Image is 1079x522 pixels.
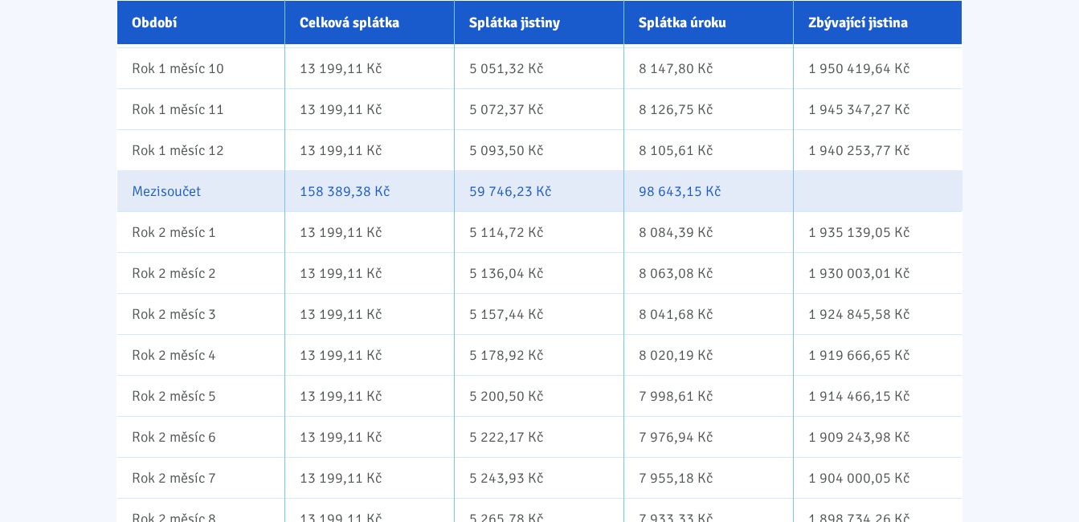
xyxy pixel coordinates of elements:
td: 8 041,68 Kč [623,293,793,334]
td: 8 084,39 Kč [623,211,793,252]
td: 8 020,19 Kč [623,334,793,375]
td: Rok 1 měsíc 12 [117,129,285,170]
td: 13 199,11 Kč [284,334,454,375]
td: 13 199,11 Kč [284,211,454,252]
td: 13 199,11 Kč [284,457,454,498]
td: Rok 2 měsíc 4 [117,334,285,375]
td: Rok 1 měsíc 11 [117,88,285,129]
td: 5 136,04 Kč [454,252,623,293]
td: 5 114,72 Kč [454,211,623,252]
td: 5 051,32 Kč [454,47,623,88]
td: Rok 2 měsíc 6 [117,416,285,457]
td: 1 930 003,01 Kč [794,252,963,293]
td: Rok 2 měsíc 3 [117,293,285,334]
td: 5 243,93 Kč [454,457,623,498]
td: Mezisoučet [117,170,285,211]
td: 1 945 347,27 Kč [794,88,963,129]
td: 8 063,08 Kč [623,252,793,293]
td: 5 200,50 Kč [454,375,623,416]
td: 1 940 253,77 Kč [794,129,963,170]
td: 7 998,61 Kč [623,375,793,416]
td: 158 389,38 Kč [284,170,454,211]
td: Rok 2 měsíc 7 [117,457,285,498]
td: 98 643,15 Kč [623,170,793,211]
td: Rok 2 měsíc 2 [117,252,285,293]
td: 5 072,37 Kč [454,88,623,129]
td: 13 199,11 Kč [284,293,454,334]
td: 1 904 000,05 Kč [794,457,963,498]
td: 13 199,11 Kč [284,252,454,293]
td: 1 914 466,15 Kč [794,375,963,416]
td: 13 199,11 Kč [284,375,454,416]
td: 1 924 845,58 Kč [794,293,963,334]
td: Rok 1 měsíc 10 [117,47,285,88]
td: 8 126,75 Kč [623,88,793,129]
td: 5 178,92 Kč [454,334,623,375]
td: 5 093,50 Kč [454,129,623,170]
td: 13 199,11 Kč [284,47,454,88]
td: 8 147,80 Kč [623,47,793,88]
td: 1 919 666,65 Kč [794,334,963,375]
td: 5 222,17 Kč [454,416,623,457]
td: 13 199,11 Kč [284,129,454,170]
td: 13 199,11 Kč [284,88,454,129]
td: 1 909 243,98 Kč [794,416,963,457]
td: 7 955,18 Kč [623,457,793,498]
td: 59 746,23 Kč [454,170,623,211]
td: 1 935 139,05 Kč [794,211,963,252]
td: Rok 2 měsíc 5 [117,375,285,416]
td: 13 199,11 Kč [284,416,454,457]
td: 5 157,44 Kč [454,293,623,334]
td: 7 976,94 Kč [623,416,793,457]
td: 1 950 419,64 Kč [794,47,963,88]
td: Rok 2 měsíc 1 [117,211,285,252]
td: 8 105,61 Kč [623,129,793,170]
